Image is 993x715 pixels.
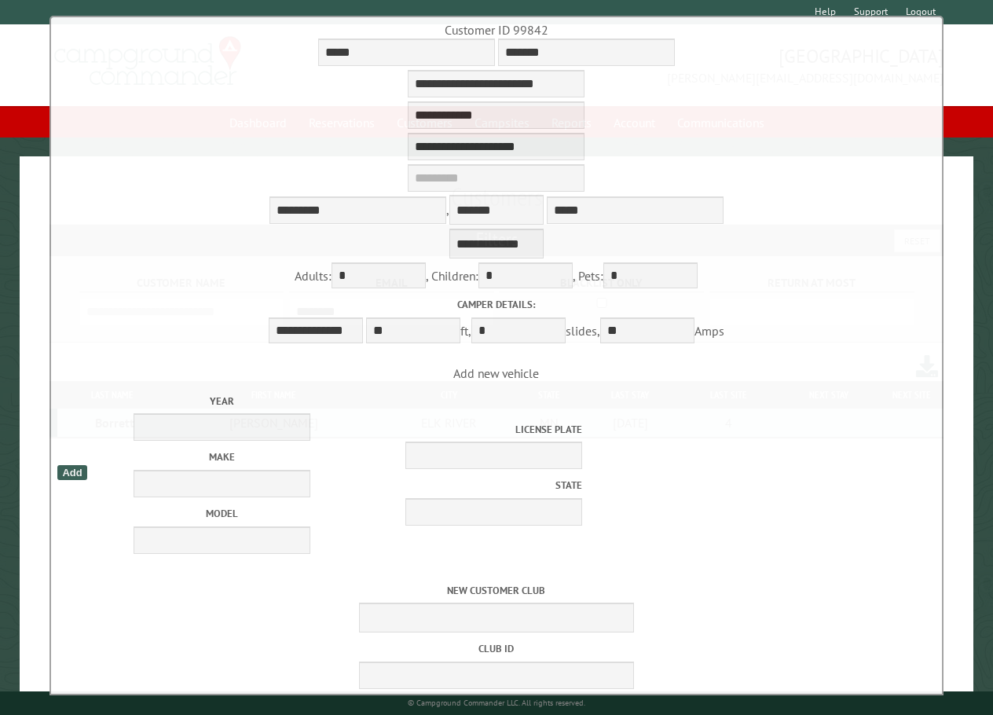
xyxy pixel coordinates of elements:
[346,422,583,437] label: License Plate
[57,465,86,480] div: Add
[408,698,585,708] small: © Campground Commander LLC. All rights reserved.
[55,641,938,656] label: Club ID
[55,133,938,262] div: ,
[103,449,340,464] label: Make
[103,506,340,521] label: Model
[55,297,938,312] label: Camper details:
[55,297,938,346] div: ft, slides, Amps
[55,21,938,38] div: Customer ID 99842
[55,583,938,598] label: New customer club
[346,478,583,493] label: State
[103,394,340,409] label: Year
[55,365,938,564] span: Add new vehicle
[55,262,938,292] div: Adults: , Children: , Pets:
